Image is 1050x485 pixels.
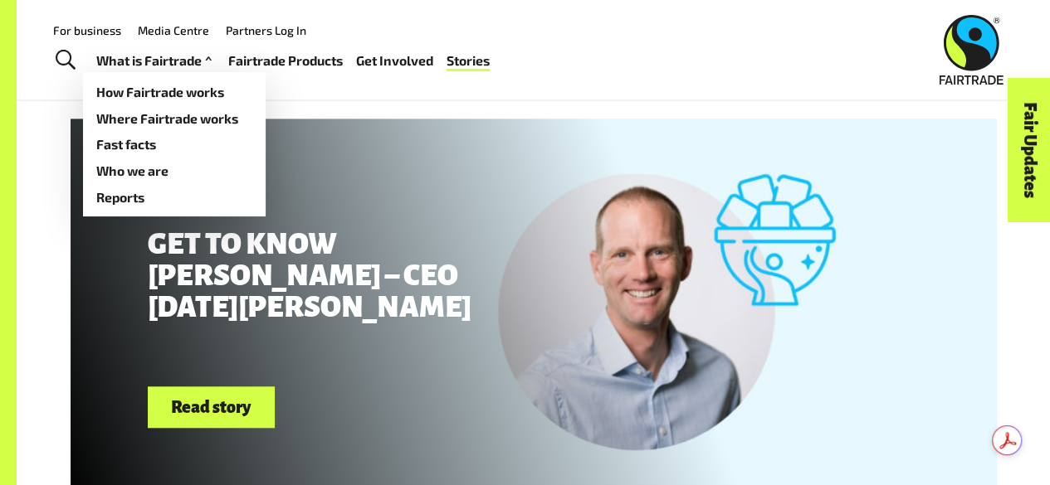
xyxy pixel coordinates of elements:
[83,132,266,158] a: Fast facts
[940,15,1004,85] img: Fairtrade Australia New Zealand logo
[148,196,534,212] div: Featured
[83,158,266,184] a: Who we are
[83,79,266,105] a: How Fairtrade works
[148,386,275,429] a: Read story
[45,40,85,81] a: Toggle Search
[228,49,343,72] a: Fairtrade Products
[53,23,121,37] a: For business
[83,184,266,211] a: Reports
[138,23,209,37] a: Media Centre
[447,49,490,72] a: Stories
[148,229,534,323] h2: Get to know [PERSON_NAME] – CEO [DATE][PERSON_NAME]
[356,49,433,72] a: Get Involved
[226,23,306,37] a: Partners Log In
[83,105,266,132] a: Where Fairtrade works
[96,49,216,72] a: What is Fairtrade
